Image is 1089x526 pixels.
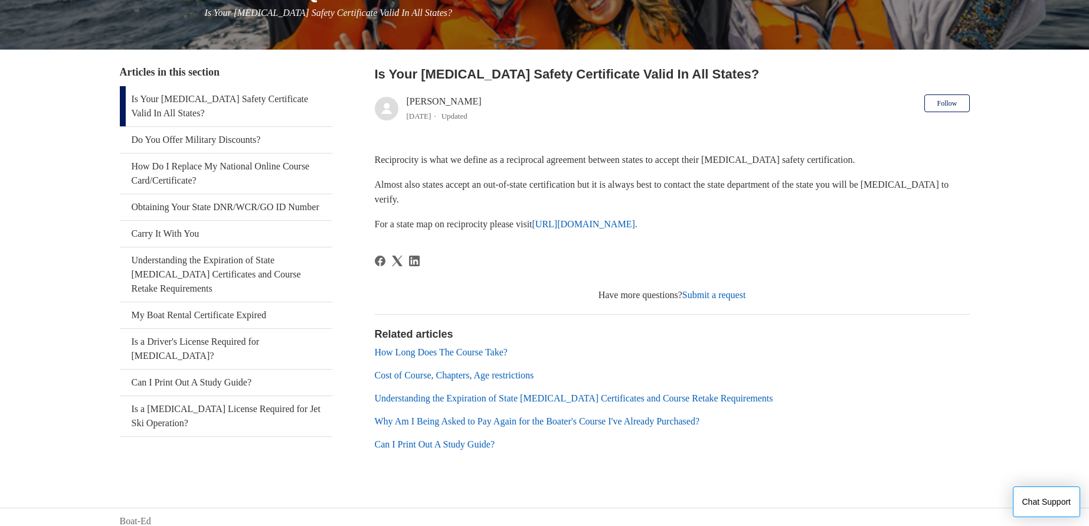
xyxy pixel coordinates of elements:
[120,127,332,153] a: Do You Offer Military Discounts?
[392,256,403,266] a: X Corp
[407,94,482,123] div: [PERSON_NAME]
[375,152,970,168] p: Reciprocity is what we define as a reciprocal agreement between states to accept their [MEDICAL_D...
[1013,486,1081,517] button: Chat Support
[120,86,332,126] a: Is Your [MEDICAL_DATA] Safety Certificate Valid In All States?
[375,347,508,357] a: How Long Does The Course Take?
[375,326,970,342] h2: Related articles
[375,288,970,302] div: Have more questions?
[409,256,420,266] a: LinkedIn
[120,221,332,247] a: Carry It With You
[375,177,970,207] p: Almost also states accept an out-of-state certification but it is always best to contact the stat...
[409,256,420,266] svg: Share this page on LinkedIn
[120,194,332,220] a: Obtaining Your State DNR/WCR/GO ID Number
[442,112,467,120] li: Updated
[120,370,332,396] a: Can I Print Out A Study Guide?
[682,290,746,300] a: Submit a request
[392,256,403,266] svg: Share this page on X Corp
[375,217,970,232] p: For a state map on reciprocity please visit
[120,153,332,194] a: How Do I Replace My National Online Course Card/Certificate?
[532,219,637,229] a: [URL][DOMAIN_NAME].
[375,416,700,426] a: Why Am I Being Asked to Pay Again for the Boater's Course I've Already Purchased?
[120,329,332,369] a: Is a Driver's License Required for [MEDICAL_DATA]?
[120,66,220,78] span: Articles in this section
[375,393,773,403] a: Understanding the Expiration of State [MEDICAL_DATA] Certificates and Course Retake Requirements
[375,256,385,266] svg: Share this page on Facebook
[205,8,453,18] span: Is Your [MEDICAL_DATA] Safety Certificate Valid In All States?
[375,439,495,449] a: Can I Print Out A Study Guide?
[407,112,431,120] time: 03/01/2024, 15:48
[120,302,332,328] a: My Boat Rental Certificate Expired
[375,370,534,380] a: Cost of Course, Chapters, Age restrictions
[120,396,332,436] a: Is a [MEDICAL_DATA] License Required for Jet Ski Operation?
[924,94,969,112] button: Follow Article
[120,247,332,302] a: Understanding the Expiration of State [MEDICAL_DATA] Certificates and Course Retake Requirements
[375,256,385,266] a: Facebook
[375,64,970,84] h2: Is Your Boating Safety Certificate Valid In All States?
